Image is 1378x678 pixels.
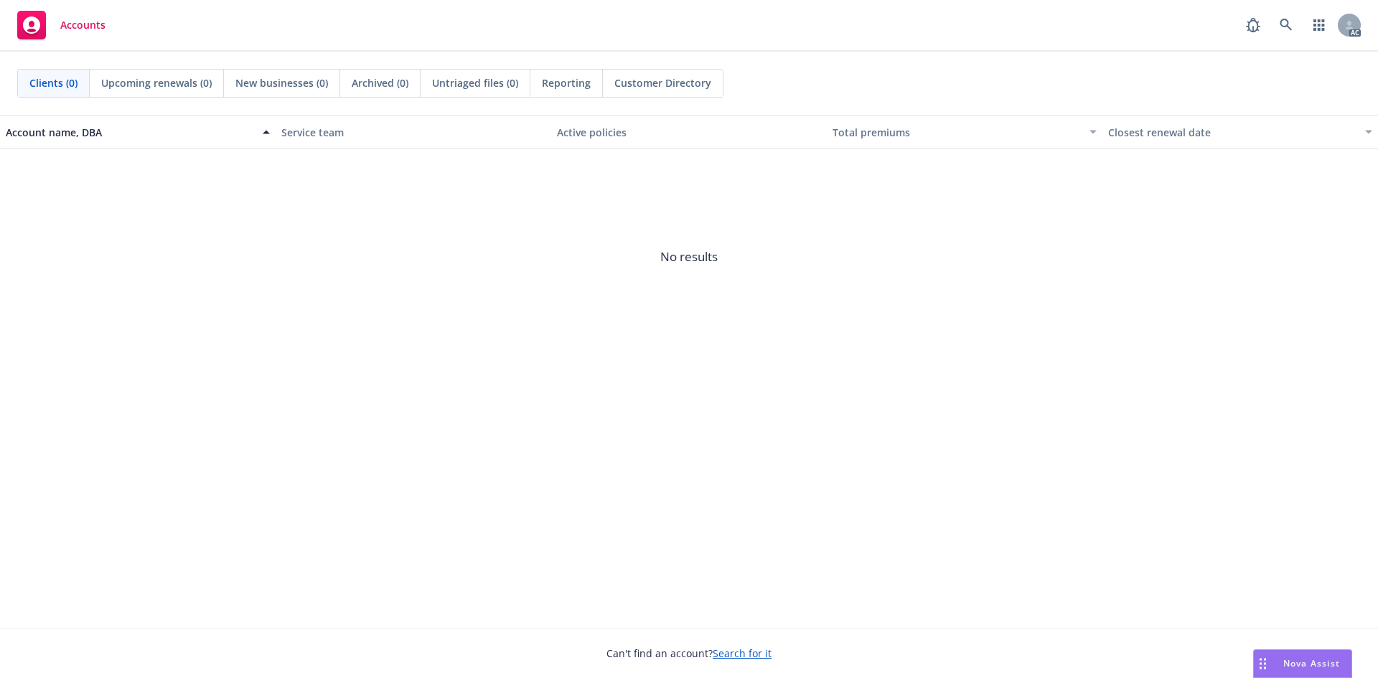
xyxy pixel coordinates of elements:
a: Search [1272,11,1300,39]
span: Reporting [542,75,591,90]
a: Search for it [713,646,772,660]
div: Drag to move [1254,650,1272,677]
span: Can't find an account? [606,646,772,661]
div: Closest renewal date [1108,125,1356,140]
div: Total premiums [833,125,1081,140]
a: Report a Bug [1239,11,1267,39]
a: Switch app [1305,11,1334,39]
span: Clients (0) [29,75,78,90]
span: Accounts [60,19,106,31]
button: Total premiums [827,115,1102,149]
div: Service team [281,125,545,140]
button: Nova Assist [1253,649,1352,678]
span: Customer Directory [614,75,711,90]
button: Service team [276,115,551,149]
span: Untriaged files (0) [432,75,518,90]
button: Closest renewal date [1102,115,1378,149]
span: New businesses (0) [235,75,328,90]
a: Accounts [11,5,111,45]
span: Upcoming renewals (0) [101,75,212,90]
span: Archived (0) [352,75,408,90]
button: Active policies [551,115,827,149]
div: Active policies [557,125,821,140]
span: Nova Assist [1283,657,1340,669]
div: Account name, DBA [6,125,254,140]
